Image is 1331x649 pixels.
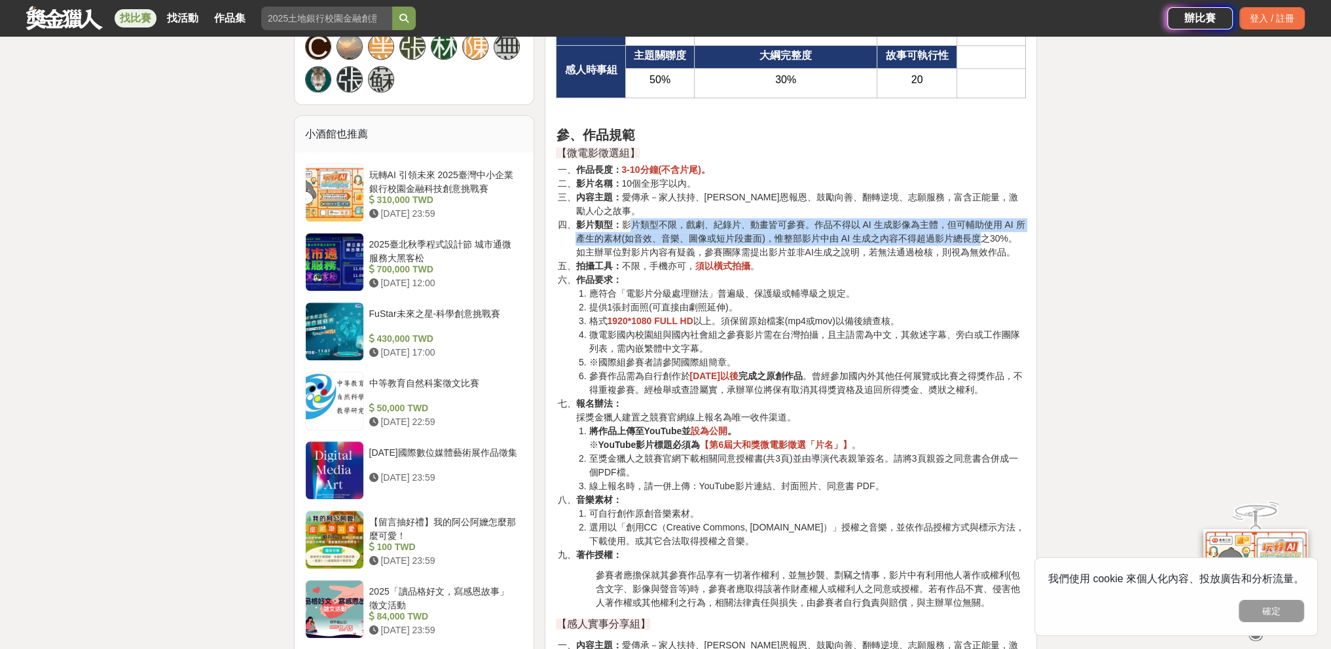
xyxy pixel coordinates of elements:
a: 陳 [462,33,488,60]
a: 找比賽 [115,9,156,28]
li: 微電影國內校園組與國內社會組之參賽影片需在台灣拍攝，且主語需為中文，其敘述字幕、旁白或工作團隊列表，需內嵌繁體中文字幕。 [589,328,1026,356]
div: [DATE] 23:59 [369,471,519,485]
img: Avatar [337,34,362,59]
li: 愛傳承－家人扶持、[PERSON_NAME]恩報恩、鼓勵向善、翻轉逆境、志願服務，富含正能量，激勵人心之故事。 [575,191,1026,218]
strong: 音樂素材： [575,494,621,505]
div: 中等教育自然科案徵文比賽 [369,377,519,401]
strong: 設為公開 [691,426,727,436]
div: 700,000 TWD [369,263,519,276]
div: 310,000 TWD [369,193,519,207]
strong: 影片類型： [575,219,621,230]
strong: 3-10分鐘(不含片尾)。 [621,164,710,175]
li: 至獎金獵人之競賽官網下載相關同意授權書(共3頁)並由導演代表親筆簽名。請將3頁親簽之同意書合併成一個PDF檔。 [589,452,1026,479]
a: 作品集 [209,9,251,28]
a: 中等教育自然科案徵文比賽 50,000 TWD [DATE] 22:59 [305,371,524,430]
strong: 【第6屆大和獎微電影徵選「片名」】 [700,439,852,450]
div: [DATE] 12:00 [369,276,519,290]
div: [DATE] 23:59 [369,554,519,568]
a: 林 [431,33,457,60]
p: 參賽者應擔保就其參賽作品享有一切著作權利，並無抄襲、剽竊之情事，影片中有利用他人著作或權利(包含文字、影像與聲音等)時，參賽者應取得該著作財產權人或權利人之同意或授權。若有作品不實、侵害他人著作... [595,568,1026,610]
div: FuStar未來之星-科學創意挑戰賽 [369,307,519,332]
a: 【留言抽好禮】我的阿公阿嬤怎麼那麼可愛！ 100 TWD [DATE] 23:59 [305,510,524,569]
li: 影片類型不限，戲劇、紀錄片、動畫皆可參賽。作品不得以 AI 生成影像為主體，但可輔助使用 AI 所產生的素材(如音效、音樂、圖像或短片段畫面)，惟整部影片中由 AI 生成之內容不得超過影片總長度... [575,218,1026,259]
a: 蘇 [368,66,394,92]
strong: 內容主題： [575,192,621,202]
strong: [DATE]以後 [689,371,738,381]
div: [DATE] 23:59 [369,207,519,221]
strong: 完成之原創作品 [738,371,803,381]
li: 採獎金獵人建置之競賽官網線上報名為唯一收件渠道。 [575,397,1026,493]
a: Avatar [337,33,363,60]
button: 確定 [1239,600,1304,622]
span: 30% [775,74,796,85]
span: 【微電影徵選組】 [556,147,640,158]
img: d2146d9a-e6f6-4337-9592-8cefde37ba6b.png [1203,529,1308,616]
span: 【感人實事分享組】 [556,618,650,629]
li: ※國際組參賽者請參閱國際組簡章。 [589,356,1026,369]
div: 50,000 TWD [369,401,519,415]
strong: 感人時事組 [565,64,617,75]
strong: 大綱完整度 [759,50,812,61]
a: FuStar未來之星-科學創意挑戰賽 430,000 TWD [DATE] 17:00 [305,302,524,361]
div: [DATE] 23:59 [369,623,519,637]
strong: 影片名稱： [575,178,621,189]
li: 可自行創作原創音樂素材。 [589,507,1026,521]
li: 線上報名時，請一併上傳：YouTube影片連結、封面照片、同意書 PDF。 [589,479,1026,493]
div: [DATE] 17:00 [369,346,519,360]
strong: 作品要求： [575,274,621,285]
strong: 。 [727,426,737,436]
strong: 須以橫式拍攝 [695,261,750,271]
li: 提供1張封面照(可直接由劇照延伸)。 [589,301,1026,314]
div: 100 TWD [369,540,519,554]
strong: 參、作品規範 [556,128,634,142]
div: 2025臺北秋季程式設計節 城市通微服務大黑客松 [369,238,519,263]
strong: 1920*1080 FULL HD [607,316,693,326]
div: 小酒館也推薦 [295,116,534,153]
div: 430,000 TWD [369,332,519,346]
div: [DATE]國際數位媒體藝術展作品徵集 [369,446,519,471]
a: 玩轉AI 引領未來 2025臺灣中小企業銀行校園金融科技創意挑戰賽 310,000 TWD [DATE] 23:59 [305,163,524,222]
strong: 將作品上傳至YouTube並 [589,426,691,436]
div: [DATE] 22:59 [369,415,519,429]
li: 應符合「電影片分級處理辦法」普遍級、保護級或輔導級之規定。 [589,287,1026,301]
strong: YouTube影片標題必須為 [598,439,700,450]
li: 格式 以上。須保留原始檔案(mp4或mov)以備後續查核。 [589,314,1026,328]
li: 不限，手機亦可， 。 [575,259,1026,273]
a: 2025臺北秋季程式設計節 城市通微服務大黑客松 700,000 TWD [DATE] 12:00 [305,232,524,291]
span: 我們使用 cookie 來個人化內容、投放廣告和分析流量。 [1048,573,1304,584]
span: 20 [911,74,923,85]
span: 50% [649,74,670,85]
a: 找活動 [162,9,204,28]
a: [DATE]國際數位媒體藝術展作品徵集 [DATE] 23:59 [305,441,524,500]
strong: 拍攝工具： [575,261,621,271]
a: 張 [337,66,363,92]
strong: 故事可執行性 [886,50,949,61]
input: 2025土地銀行校園金融創意挑戰賽：從你出發 開啟智慧金融新頁 [261,7,392,30]
a: 黑 [368,33,394,60]
li: 參賽作品需為自行創作於 。曾經參加國內外其他任何展覽或比賽之得獎作品，不得重複參賽。經檢舉或查證屬實，承辦單位將保有取消其得獎資格及追回所得獎金、奬狀之權利。 [589,369,1026,397]
strong: 報名辦法： [575,398,621,409]
li: ※ 。 [589,424,1026,452]
strong: 主題關聯度 [634,50,686,61]
a: 2025「讀品格好文，寫感恩故事」 徵文活動 84,000 TWD [DATE] 23:59 [305,580,524,639]
img: Avatar [306,67,331,92]
a: 無 [494,33,520,60]
li: 10個全形字以內。 [575,177,1026,191]
a: 張 [399,33,426,60]
div: 84,000 TWD [369,610,519,623]
strong: 作品長度： [575,164,621,175]
div: 2025「讀品格好文，寫感恩故事」 徵文活動 [369,585,519,610]
a: Avatar [305,66,331,92]
div: 玩轉AI 引領未來 2025臺灣中小企業銀行校園金融科技創意挑戰賽 [369,168,519,193]
a: C [305,33,331,60]
a: 辦比賽 [1167,7,1233,29]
